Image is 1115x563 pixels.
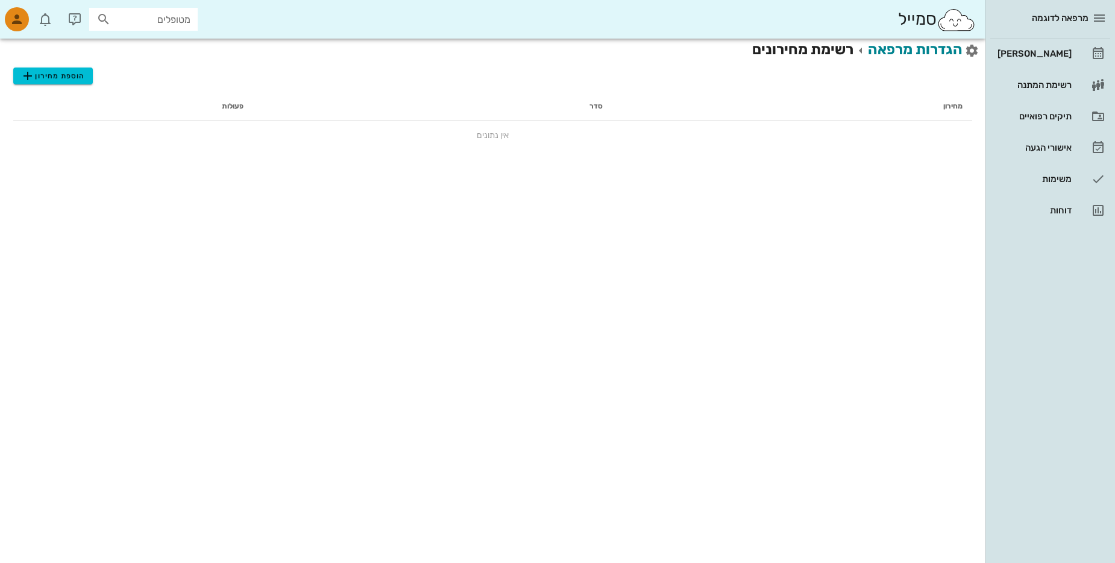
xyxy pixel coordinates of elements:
span: פעולות [222,102,243,110]
a: משימות [990,165,1110,193]
div: תיקים רפואיים [995,112,1072,121]
button: הוספת מחירון [13,68,93,84]
a: [PERSON_NAME] [990,39,1110,68]
span: מרפאה לדוגמה [1032,13,1088,24]
h2: רשימת מחירונים [752,39,979,60]
th: פעולות [13,92,253,121]
a: הגדרות מרפאה [868,41,963,58]
span: הוספת מחירון [20,69,85,83]
span: תג [36,10,43,17]
img: SmileCloud logo [937,8,976,32]
span: מחירון [943,102,963,110]
a: דוחות [990,196,1110,225]
div: [PERSON_NAME] [995,49,1072,58]
a: אישורי הגעה [990,133,1110,162]
a: תיקים רפואיים [990,102,1110,131]
th: סדר: לא ממוין. לחץ למיון לפי סדר עולה. הפעל למיון עולה. [253,92,613,121]
th: מחירון: לא ממוין. לחץ למיון לפי סדר עולה. הפעל למיון עולה. [612,92,972,121]
td: אין נתונים [13,121,972,149]
div: רשימת המתנה [995,80,1072,90]
span: סדר [589,102,603,110]
div: דוחות [995,206,1072,215]
div: משימות [995,174,1072,184]
div: אישורי הגעה [995,143,1072,153]
div: סמייל [898,7,976,33]
a: רשימת המתנה [990,71,1110,99]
